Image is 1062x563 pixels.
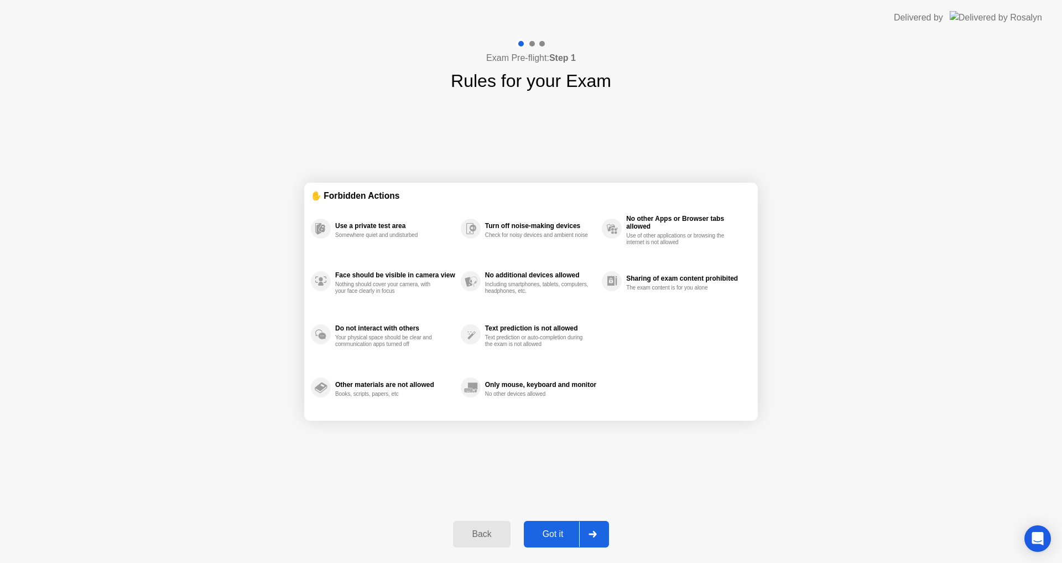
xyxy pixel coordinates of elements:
[311,189,751,202] div: ✋ Forbidden Actions
[335,334,440,348] div: Your physical space should be clear and communication apps turned off
[894,11,943,24] div: Delivered by
[335,324,455,332] div: Do not interact with others
[335,281,440,295] div: Nothing should cover your camera, with your face clearly in focus
[485,232,590,239] div: Check for noisy devices and ambient noise
[456,529,507,539] div: Back
[453,521,510,547] button: Back
[1024,525,1051,552] div: Open Intercom Messenger
[335,381,455,389] div: Other materials are not allowed
[527,529,579,539] div: Got it
[335,391,440,397] div: Books, scripts, papers, etc
[485,334,590,348] div: Text prediction or auto-completion during the exam is not allowed
[626,215,746,230] div: No other Apps or Browser tabs allowed
[485,381,596,389] div: Only mouse, keyboard and monitor
[485,391,590,397] div: No other devices allowed
[485,222,596,230] div: Turn off noise-making devices
[335,222,455,230] div: Use a private test area
[485,281,590,295] div: Including smartphones, tablets, computers, headphones, etc.
[626,233,731,246] div: Use of other applications or browsing the internet is not allowed
[950,11,1042,24] img: Delivered by Rosalyn
[451,68,611,94] h1: Rules for your Exam
[486,51,576,65] h4: Exam Pre-flight:
[335,232,440,239] div: Somewhere quiet and undisturbed
[626,275,746,282] div: Sharing of exam content prohibited
[485,324,596,332] div: Text prediction is not allowed
[549,53,576,63] b: Step 1
[524,521,609,547] button: Got it
[335,271,455,279] div: Face should be visible in camera view
[626,285,731,291] div: The exam content is for you alone
[485,271,596,279] div: No additional devices allowed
